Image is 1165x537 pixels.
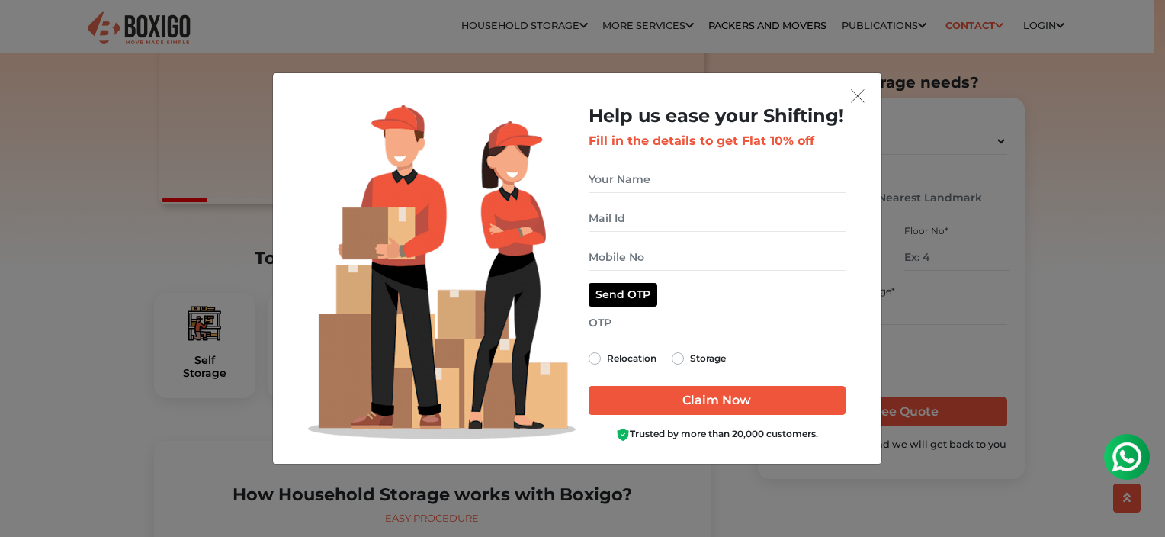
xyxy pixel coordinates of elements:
[589,386,846,415] input: Claim Now
[589,244,846,271] input: Mobile No
[851,89,865,103] img: exit
[607,349,656,368] label: Relocation
[589,166,846,193] input: Your Name
[589,133,846,148] h3: Fill in the details to get Flat 10% off
[589,427,846,442] div: Trusted by more than 20,000 customers.
[690,349,726,368] label: Storage
[616,428,630,442] img: Boxigo Customer Shield
[589,105,846,127] h2: Help us ease your Shifting!
[308,105,576,439] img: Lead Welcome Image
[589,283,657,307] button: Send OTP
[589,310,846,336] input: OTP
[589,205,846,232] input: Mail Id
[15,15,46,46] img: whatsapp-icon.svg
